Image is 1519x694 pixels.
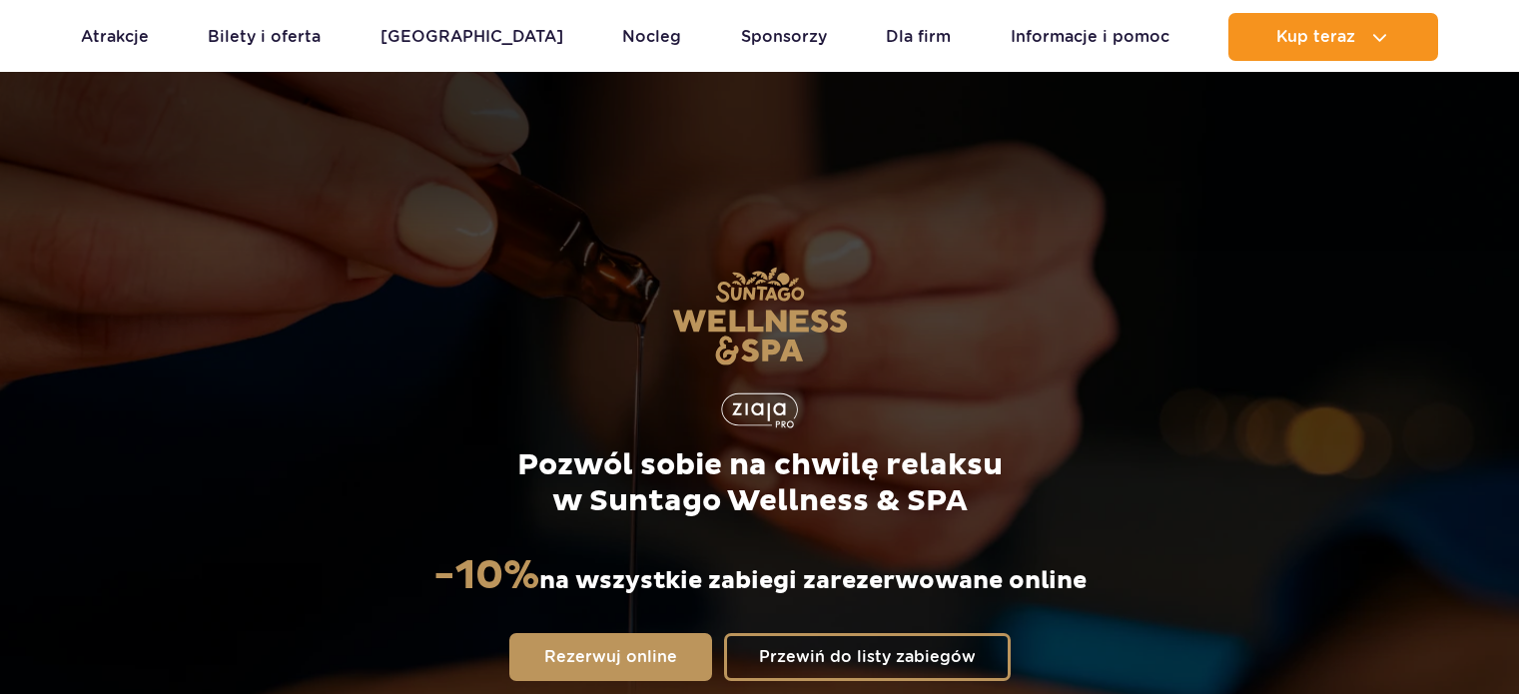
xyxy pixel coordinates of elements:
a: [GEOGRAPHIC_DATA] [380,13,563,61]
a: Bilety i oferta [208,13,321,61]
span: Rezerwuj online [544,649,677,665]
p: na wszystkie zabiegi zarezerwowane online [433,551,1087,601]
a: Przewiń do listy zabiegów [724,633,1011,681]
span: Kup teraz [1276,28,1355,46]
a: Atrakcje [81,13,149,61]
a: Informacje i pomoc [1011,13,1169,61]
img: Suntago Wellness & SPA [672,267,848,365]
strong: -10% [433,551,539,601]
a: Nocleg [622,13,681,61]
p: Pozwól sobie na chwilę relaksu w Suntago Wellness & SPA [432,447,1087,519]
a: Rezerwuj online [509,633,712,681]
span: Przewiń do listy zabiegów [759,649,976,665]
a: Sponsorzy [741,13,827,61]
button: Kup teraz [1228,13,1438,61]
a: Dla firm [886,13,951,61]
